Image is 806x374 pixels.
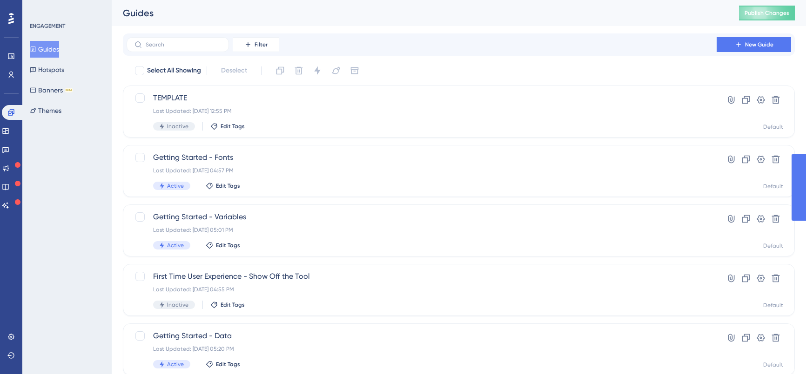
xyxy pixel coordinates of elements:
span: New Guide [745,41,773,48]
span: Edit Tags [221,301,245,308]
button: Deselect [213,62,255,79]
button: New Guide [717,37,791,52]
div: Last Updated: [DATE] 05:01 PM [153,226,690,234]
div: Guides [123,7,716,20]
span: Select All Showing [147,65,201,76]
div: ENGAGEMENT [30,22,65,30]
button: Edit Tags [206,182,240,190]
button: Publish Changes [739,6,795,20]
button: Guides [30,41,59,58]
span: Inactive [167,123,188,130]
div: Last Updated: [DATE] 05:20 PM [153,345,690,353]
span: Getting Started - Fonts [153,152,690,163]
span: Publish Changes [745,9,789,17]
div: Default [763,302,783,309]
span: Filter [255,41,268,48]
span: Edit Tags [221,123,245,130]
div: Last Updated: [DATE] 04:57 PM [153,167,690,174]
button: Filter [233,37,279,52]
div: BETA [65,88,73,92]
span: Edit Tags [216,182,240,190]
div: Default [763,183,783,190]
div: Default [763,123,783,131]
button: Edit Tags [210,301,245,308]
span: Getting Started - Variables [153,211,690,223]
div: Default [763,242,783,249]
span: Edit Tags [216,361,240,368]
div: Default [763,361,783,368]
div: Last Updated: [DATE] 12:55 PM [153,107,690,115]
button: Edit Tags [210,123,245,130]
button: Edit Tags [206,242,240,249]
span: Active [167,182,184,190]
span: Edit Tags [216,242,240,249]
span: Getting Started - Data [153,330,690,341]
span: Active [167,242,184,249]
button: Hotspots [30,61,64,78]
button: Themes [30,102,61,119]
button: BannersBETA [30,82,73,98]
span: Active [167,361,184,368]
div: Last Updated: [DATE] 04:55 PM [153,286,690,293]
span: TEMPLATE [153,92,690,104]
span: Inactive [167,301,188,308]
button: Edit Tags [206,361,240,368]
span: First Time User Experience - Show Off the Tool [153,271,690,282]
input: Search [146,41,221,48]
span: Deselect [221,65,247,76]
